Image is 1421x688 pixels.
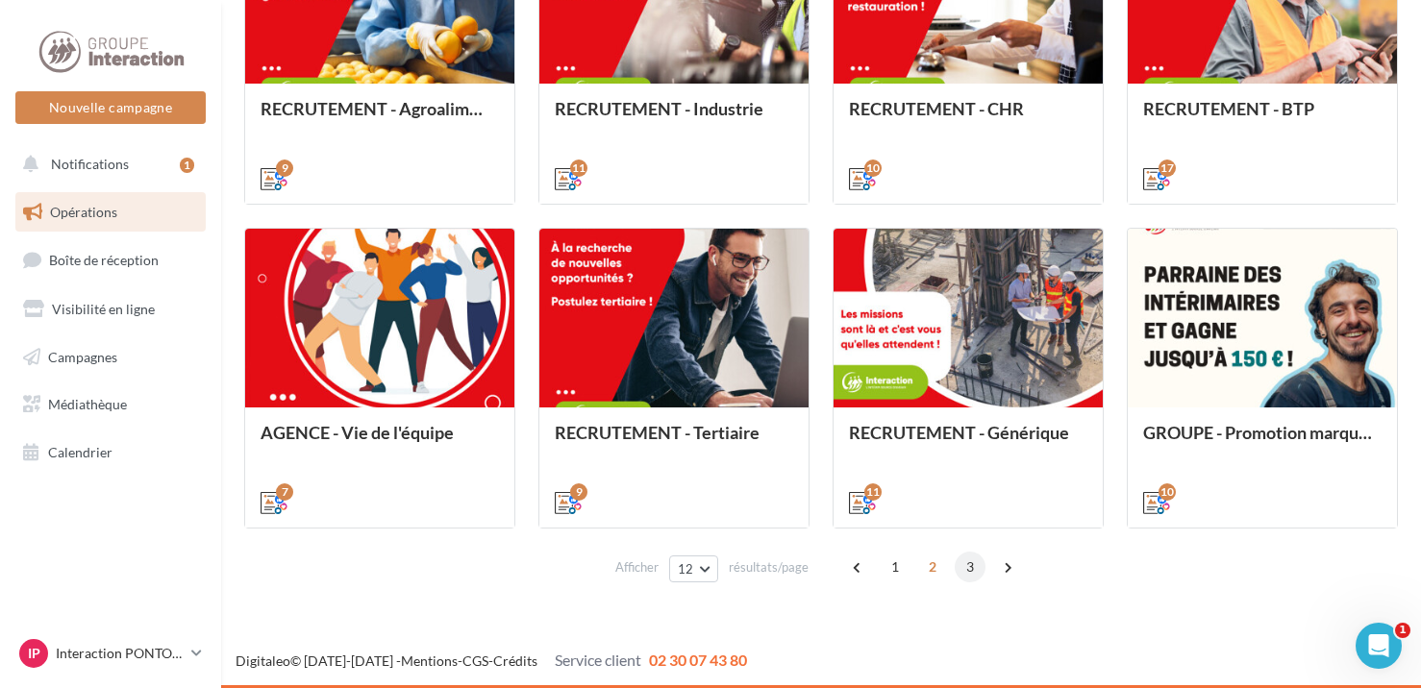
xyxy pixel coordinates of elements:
[1143,99,1382,137] div: RECRUTEMENT - BTP
[462,652,488,669] a: CGS
[555,99,793,137] div: RECRUTEMENT - Industrie
[864,160,882,177] div: 10
[261,99,499,137] div: RECRUTEMENT - Agroalimentaire
[276,160,293,177] div: 9
[955,552,985,582] span: 3
[678,561,694,577] span: 12
[49,252,159,268] span: Boîte de réception
[56,644,184,663] p: Interaction PONTOISE
[669,555,718,582] button: 12
[51,156,129,172] span: Notifications
[28,644,40,663] span: IP
[50,204,117,220] span: Opérations
[1159,160,1176,177] div: 17
[570,483,587,501] div: 9
[1143,423,1382,461] div: GROUPE - Promotion marques et offres
[849,99,1087,137] div: RECRUTEMENT - CHR
[12,144,202,184] button: Notifications 1
[1395,623,1410,638] span: 1
[1159,483,1176,501] div: 10
[15,91,206,124] button: Nouvelle campagne
[849,423,1087,461] div: RECRUTEMENT - Générique
[52,301,155,317] span: Visibilité en ligne
[236,652,290,669] a: Digitaleo
[48,396,127,412] span: Médiathèque
[12,289,210,330] a: Visibilité en ligne
[12,384,210,425] a: Médiathèque
[555,423,793,461] div: RECRUTEMENT - Tertiaire
[15,635,206,672] a: IP Interaction PONTOISE
[401,652,458,669] a: Mentions
[555,651,641,669] span: Service client
[180,158,194,173] div: 1
[12,432,210,473] a: Calendrier
[570,160,587,177] div: 11
[1356,623,1402,669] iframe: Intercom live chat
[12,239,210,281] a: Boîte de réception
[649,651,747,669] span: 02 30 07 43 80
[493,652,537,669] a: Crédits
[48,348,117,364] span: Campagnes
[729,558,809,577] span: résultats/page
[917,552,948,582] span: 2
[261,423,499,461] div: AGENCE - Vie de l'équipe
[276,483,293,501] div: 7
[880,552,910,582] span: 1
[12,337,210,378] a: Campagnes
[236,652,747,669] span: © [DATE]-[DATE] - - -
[48,444,112,460] span: Calendrier
[615,558,659,577] span: Afficher
[864,483,882,501] div: 11
[12,192,210,233] a: Opérations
